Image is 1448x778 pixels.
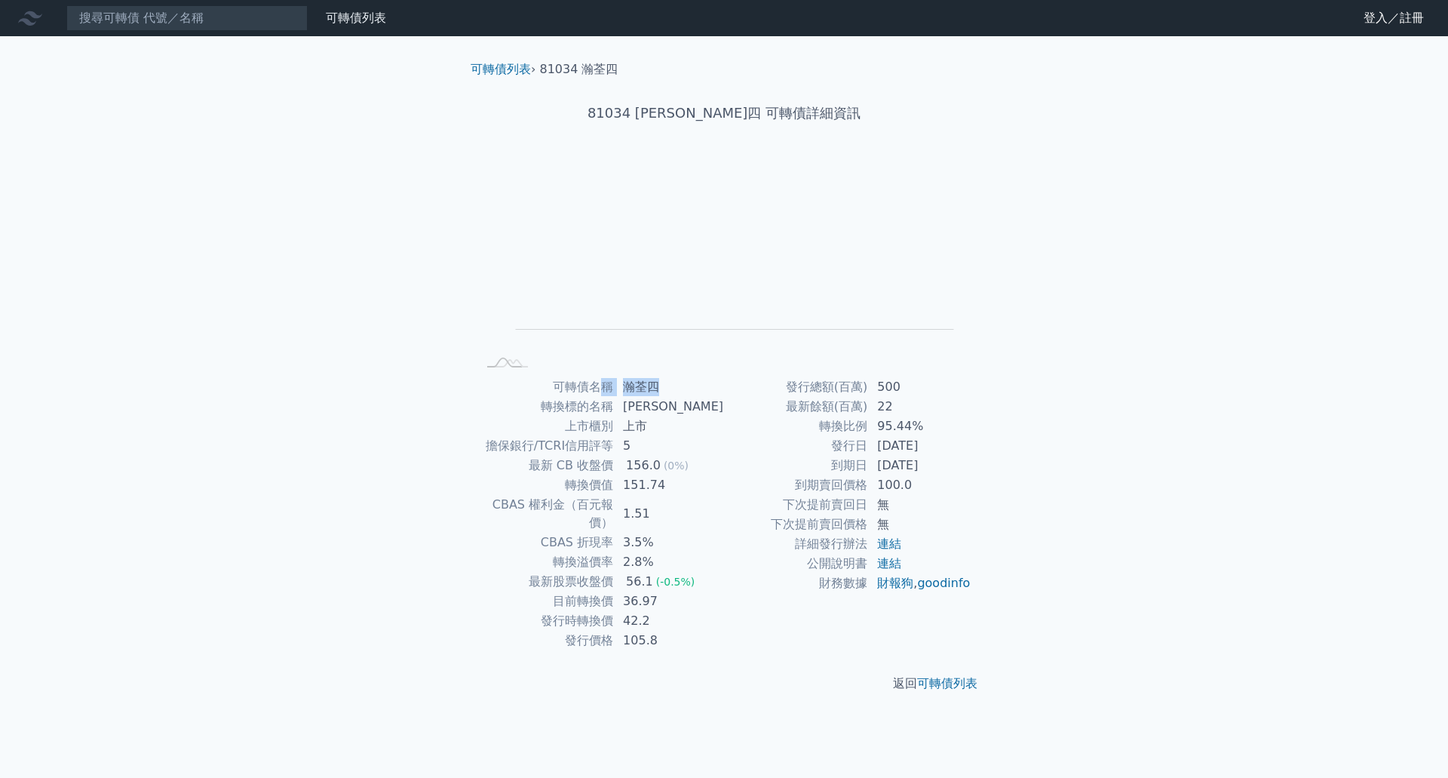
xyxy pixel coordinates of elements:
[1351,6,1436,30] a: 登入／註冊
[724,417,868,436] td: 轉換比例
[477,533,614,552] td: CBAS 折現率
[868,377,971,397] td: 500
[724,554,868,574] td: 公開說明書
[477,377,614,397] td: 可轉債名稱
[724,397,868,417] td: 最新餘額(百萬)
[477,436,614,456] td: 擔保銀行/TCRI信用評等
[868,495,971,515] td: 無
[477,611,614,631] td: 發行時轉換價
[664,460,689,472] span: (0%)
[724,456,868,475] td: 到期日
[614,377,724,397] td: 瀚荃四
[477,475,614,495] td: 轉換價值
[724,574,868,593] td: 財務數據
[614,495,724,533] td: 1.51
[614,417,724,436] td: 上市
[477,552,614,572] td: 轉換溢價率
[868,574,971,593] td: ,
[614,631,724,650] td: 105.8
[917,676,977,690] a: 可轉債列表
[868,397,971,417] td: 22
[868,475,971,495] td: 100.0
[623,573,656,591] div: 56.1
[471,60,535,78] li: ›
[477,495,614,533] td: CBAS 權利金（百元報價）
[877,537,901,551] a: 連結
[540,60,618,78] li: 81034 瀚荃四
[724,475,868,495] td: 到期賣回價格
[477,631,614,650] td: 發行價格
[724,534,868,554] td: 詳細發行辦法
[477,456,614,475] td: 最新 CB 收盤價
[477,592,614,611] td: 目前轉換價
[917,576,970,590] a: goodinfo
[477,572,614,592] td: 最新股票收盤價
[477,417,614,436] td: 上市櫃別
[1373,706,1448,778] iframe: Chat Widget
[656,576,695,588] span: (-0.5%)
[614,533,724,552] td: 3.5%
[877,556,901,570] a: 連結
[471,62,531,76] a: 可轉債列表
[724,515,868,534] td: 下次提前賣回價格
[614,397,724,417] td: [PERSON_NAME]
[877,576,913,590] a: 財報狗
[477,397,614,417] td: 轉換標的名稱
[724,495,868,515] td: 下次提前賣回日
[459,675,989,693] p: 返回
[724,436,868,456] td: 發行日
[66,5,308,31] input: 搜尋可轉債 代號／名稱
[459,103,989,124] h1: 81034 [PERSON_NAME]四 可轉債詳細資訊
[614,611,724,631] td: 42.2
[868,436,971,456] td: [DATE]
[868,417,971,436] td: 95.44%
[868,515,971,534] td: 無
[724,377,868,397] td: 發行總額(百萬)
[868,456,971,475] td: [DATE]
[614,475,724,495] td: 151.74
[614,436,724,456] td: 5
[614,592,724,611] td: 36.97
[1373,706,1448,778] div: 聊天小工具
[623,457,664,475] div: 156.0
[502,171,954,352] g: Chart
[614,552,724,572] td: 2.8%
[326,11,386,25] a: 可轉債列表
